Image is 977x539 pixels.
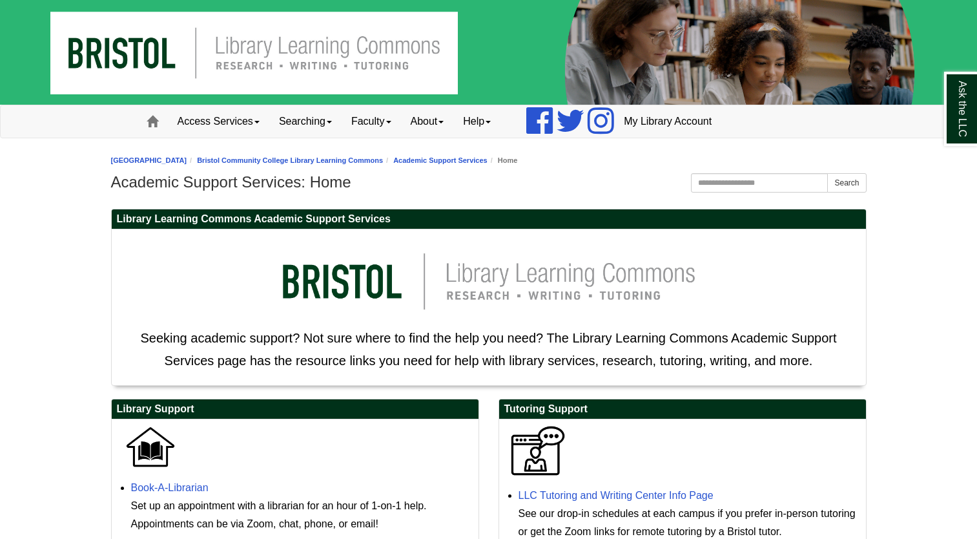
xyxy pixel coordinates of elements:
[111,156,187,164] a: [GEOGRAPHIC_DATA]
[488,154,518,167] li: Home
[263,236,715,327] img: llc logo
[401,105,454,138] a: About
[111,154,867,167] nav: breadcrumb
[131,482,209,493] a: Book-A-Librarian
[827,173,866,193] button: Search
[112,399,478,419] h2: Library Support
[197,156,383,164] a: Bristol Community College Library Learning Commons
[614,105,721,138] a: My Library Account
[131,497,472,533] div: Set up an appointment with a librarian for an hour of 1-on-1 help. Appointments can be via Zoom, ...
[112,209,866,229] h2: Library Learning Commons Academic Support Services
[111,173,867,191] h1: Academic Support Services: Home
[393,156,488,164] a: Academic Support Services
[168,105,269,138] a: Access Services
[499,399,866,419] h2: Tutoring Support
[519,490,714,501] a: LLC Tutoring and Writing Center Info Page
[453,105,500,138] a: Help
[140,331,836,368] span: Seeking academic support? Not sure where to find the help you need? The Library Learning Commons ...
[269,105,342,138] a: Searching
[342,105,401,138] a: Faculty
